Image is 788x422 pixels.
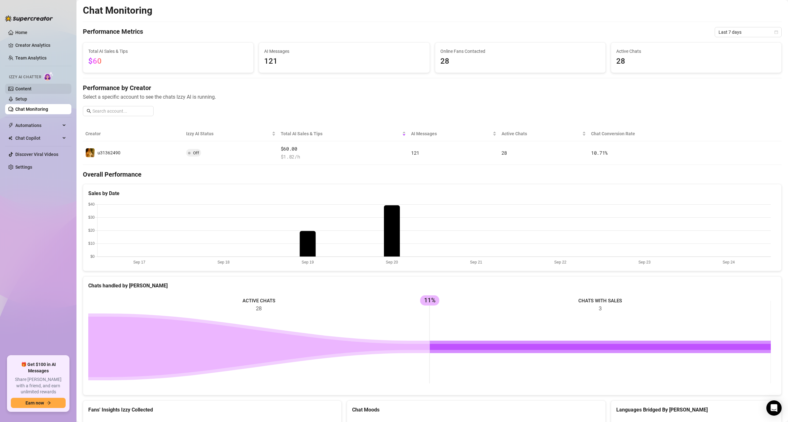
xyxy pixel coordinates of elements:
[499,126,589,141] th: Active Chats
[11,376,66,395] span: Share [PERSON_NAME] with a friend, and earn unlimited rewards
[11,362,66,374] span: 🎁 Get $100 in AI Messages
[15,107,48,112] a: Chat Monitoring
[440,48,600,55] span: Online Fans Contacted
[88,48,248,55] span: Total AI Sales & Tips
[25,400,44,405] span: Earn now
[352,406,600,414] div: Chat Moods
[83,93,782,101] span: Select a specific account to see the chats Izzy AI is running.
[83,126,184,141] th: Creator
[774,30,778,34] span: calendar
[411,130,491,137] span: AI Messages
[411,150,419,156] span: 121
[502,130,581,137] span: Active Chats
[264,55,424,67] span: 121
[616,48,776,55] span: Active Chats
[88,282,776,290] div: Chats handled by [PERSON_NAME]
[281,145,406,153] span: $60.00
[193,151,199,155] span: Off
[502,150,507,156] span: 28
[186,130,270,137] span: Izzy AI Status
[87,109,91,113] span: search
[589,126,712,141] th: Chat Conversion Rate
[15,86,32,91] a: Content
[616,406,776,414] div: Languages Bridged By [PERSON_NAME]
[98,150,120,155] span: u31362490
[184,126,278,141] th: Izzy AI Status
[83,4,152,17] h2: Chat Monitoring
[8,136,12,140] img: Chat Copilot
[440,55,600,67] span: 28
[15,55,47,60] a: Team Analytics
[15,133,61,143] span: Chat Copilot
[44,72,54,81] img: AI Chatter
[5,15,53,22] img: logo-BBDzfeDw.svg
[92,108,150,115] input: Search account...
[86,148,95,157] img: u31362490
[15,96,27,102] a: Setup
[88,406,336,414] div: Fans' Insights Izzy Collected
[15,30,27,35] a: Home
[47,401,51,405] span: arrow-right
[278,126,408,141] th: Total AI Sales & Tips
[15,152,58,157] a: Discover Viral Videos
[281,130,401,137] span: Total AI Sales & Tips
[9,74,41,80] span: Izzy AI Chatter
[616,55,776,67] span: 28
[8,123,13,128] span: thunderbolt
[15,165,32,170] a: Settings
[408,126,499,141] th: AI Messages
[591,150,608,156] span: 10.71 %
[11,398,66,408] button: Earn nowarrow-right
[766,400,782,416] div: Open Intercom Messenger
[83,83,782,92] h4: Performance by Creator
[15,120,61,130] span: Automations
[83,27,143,37] h4: Performance Metrics
[88,57,102,66] span: $60
[88,189,776,197] div: Sales by Date
[719,27,778,37] span: Last 7 days
[83,170,782,179] h4: Overall Performance
[264,48,424,55] span: AI Messages
[281,153,406,161] span: $ 1.82 /h
[15,40,66,50] a: Creator Analytics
